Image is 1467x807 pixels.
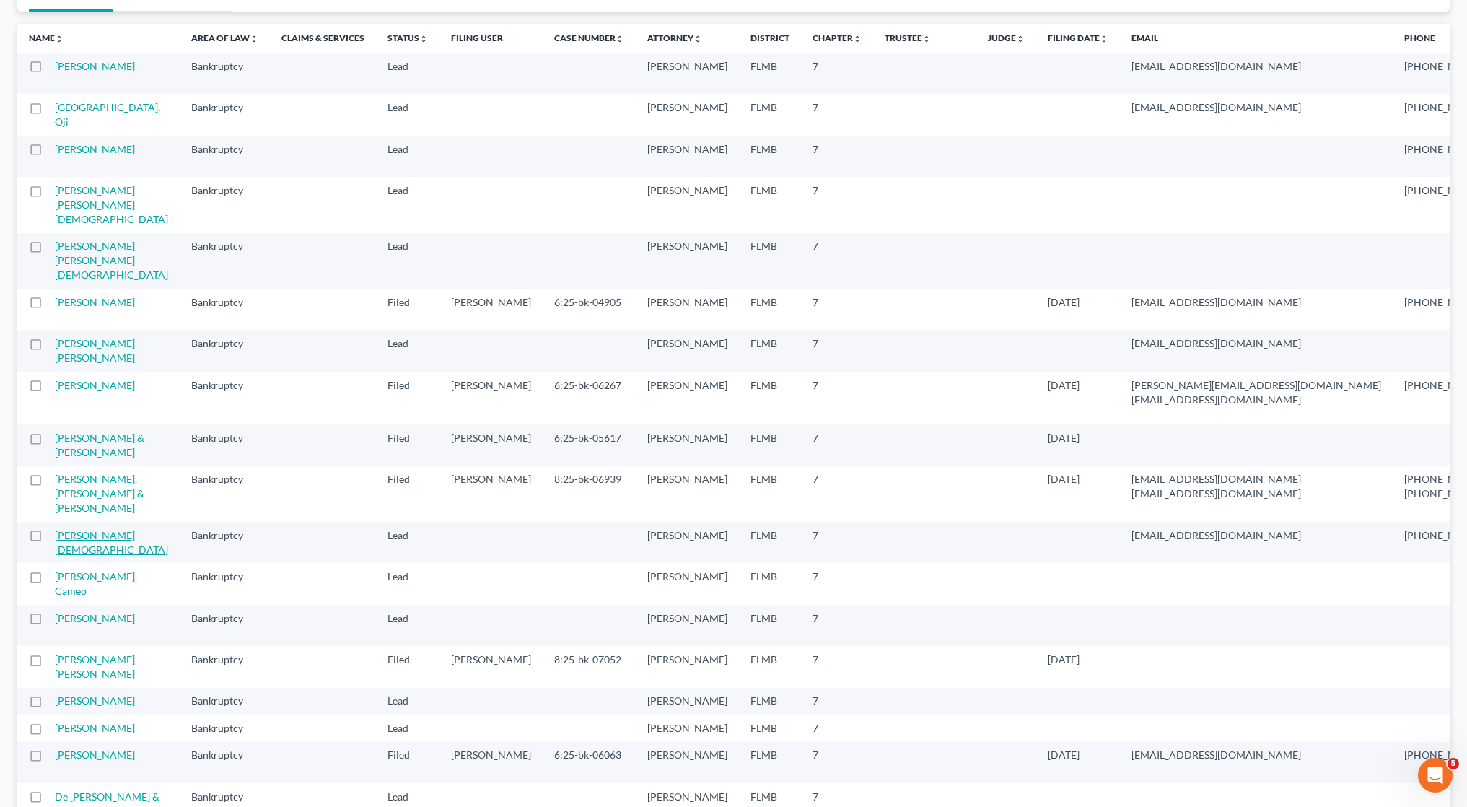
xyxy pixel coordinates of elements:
[988,32,1025,43] a: Judgeunfold_more
[739,53,801,94] td: FLMB
[739,466,801,522] td: FLMB
[376,136,439,177] td: Lead
[739,563,801,604] td: FLMB
[801,466,873,522] td: 7
[55,296,135,308] a: [PERSON_NAME]
[1131,748,1381,762] pre: [EMAIL_ADDRESS][DOMAIN_NAME]
[55,143,135,155] a: [PERSON_NAME]
[419,35,428,43] i: unfold_more
[739,289,801,330] td: FLMB
[439,24,543,53] th: Filing User
[180,94,270,135] td: Bankruptcy
[439,646,543,687] td: [PERSON_NAME]
[55,722,135,734] a: [PERSON_NAME]
[1131,336,1381,351] pre: [EMAIL_ADDRESS][DOMAIN_NAME]
[376,289,439,330] td: Filed
[739,330,801,371] td: FLMB
[636,289,739,330] td: [PERSON_NAME]
[1036,646,1120,687] td: [DATE]
[55,184,168,225] a: [PERSON_NAME] [PERSON_NAME][DEMOGRAPHIC_DATA]
[636,177,739,232] td: [PERSON_NAME]
[1016,35,1025,43] i: unfold_more
[250,35,258,43] i: unfold_more
[801,563,873,604] td: 7
[636,233,739,289] td: [PERSON_NAME]
[1131,59,1381,74] pre: [EMAIL_ADDRESS][DOMAIN_NAME]
[801,94,873,135] td: 7
[885,32,931,43] a: Trusteeunfold_more
[180,289,270,330] td: Bankruptcy
[801,289,873,330] td: 7
[1036,289,1120,330] td: [DATE]
[1131,295,1381,310] pre: [EMAIL_ADDRESS][DOMAIN_NAME]
[636,466,739,522] td: [PERSON_NAME]
[180,330,270,371] td: Bankruptcy
[55,101,160,128] a: [GEOGRAPHIC_DATA], Oji
[543,289,636,330] td: 6:25-bk-04905
[801,522,873,563] td: 7
[636,605,739,646] td: [PERSON_NAME]
[180,563,270,604] td: Bankruptcy
[543,424,636,466] td: 6:25-bk-05617
[801,605,873,646] td: 7
[376,646,439,687] td: Filed
[55,612,135,624] a: [PERSON_NAME]
[922,35,931,43] i: unfold_more
[1036,742,1120,783] td: [DATE]
[180,466,270,522] td: Bankruptcy
[376,742,439,783] td: Filed
[376,522,439,563] td: Lead
[739,24,801,53] th: District
[636,688,739,715] td: [PERSON_NAME]
[647,32,702,43] a: Attorneyunfold_more
[376,177,439,232] td: Lead
[801,330,873,371] td: 7
[180,605,270,646] td: Bankruptcy
[180,177,270,232] td: Bankruptcy
[739,522,801,563] td: FLMB
[376,715,439,741] td: Lead
[801,646,873,687] td: 7
[55,240,168,281] a: [PERSON_NAME] [PERSON_NAME][DEMOGRAPHIC_DATA]
[55,379,135,391] a: [PERSON_NAME]
[739,688,801,715] td: FLMB
[1131,528,1381,543] pre: [EMAIL_ADDRESS][DOMAIN_NAME]
[801,177,873,232] td: 7
[55,337,135,364] a: [PERSON_NAME] [PERSON_NAME]
[180,136,270,177] td: Bankruptcy
[1448,758,1459,769] span: 5
[55,432,144,458] a: [PERSON_NAME] & [PERSON_NAME]
[1131,378,1381,407] pre: [PERSON_NAME][EMAIL_ADDRESS][DOMAIN_NAME] [EMAIL_ADDRESS][DOMAIN_NAME]
[636,646,739,687] td: [PERSON_NAME]
[55,653,135,680] a: [PERSON_NAME] [PERSON_NAME]
[636,330,739,371] td: [PERSON_NAME]
[376,466,439,522] td: Filed
[801,233,873,289] td: 7
[180,646,270,687] td: Bankruptcy
[543,466,636,522] td: 8:25-bk-06939
[543,742,636,783] td: 6:25-bk-06063
[1418,758,1453,793] iframe: Intercom live chat
[636,742,739,783] td: [PERSON_NAME]
[739,177,801,232] td: FLMB
[1036,372,1120,424] td: [DATE]
[55,60,135,72] a: [PERSON_NAME]
[180,53,270,94] td: Bankruptcy
[29,32,64,43] a: Nameunfold_more
[376,233,439,289] td: Lead
[55,35,64,43] i: unfold_more
[376,605,439,646] td: Lead
[636,372,739,424] td: [PERSON_NAME]
[55,529,168,556] a: [PERSON_NAME][DEMOGRAPHIC_DATA]
[376,563,439,604] td: Lead
[180,522,270,563] td: Bankruptcy
[739,372,801,424] td: FLMB
[439,466,543,522] td: [PERSON_NAME]
[813,32,862,43] a: Chapterunfold_more
[376,53,439,94] td: Lead
[1048,32,1108,43] a: Filing Dateunfold_more
[636,522,739,563] td: [PERSON_NAME]
[270,24,376,53] th: Claims & Services
[180,424,270,466] td: Bankruptcy
[543,372,636,424] td: 6:25-bk-06267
